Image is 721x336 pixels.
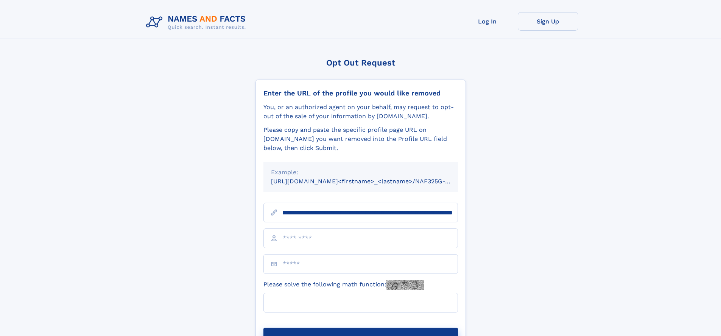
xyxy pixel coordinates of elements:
[263,89,458,97] div: Enter the URL of the profile you would like removed
[271,178,472,185] small: [URL][DOMAIN_NAME]<firstname>_<lastname>/NAF325G-xxxxxxxx
[518,12,578,31] a: Sign Up
[255,58,466,67] div: Opt Out Request
[143,12,252,33] img: Logo Names and Facts
[263,125,458,153] div: Please copy and paste the specific profile page URL on [DOMAIN_NAME] you want removed into the Pr...
[263,280,424,290] label: Please solve the following math function:
[263,103,458,121] div: You, or an authorized agent on your behalf, may request to opt-out of the sale of your informatio...
[271,168,450,177] div: Example:
[457,12,518,31] a: Log In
